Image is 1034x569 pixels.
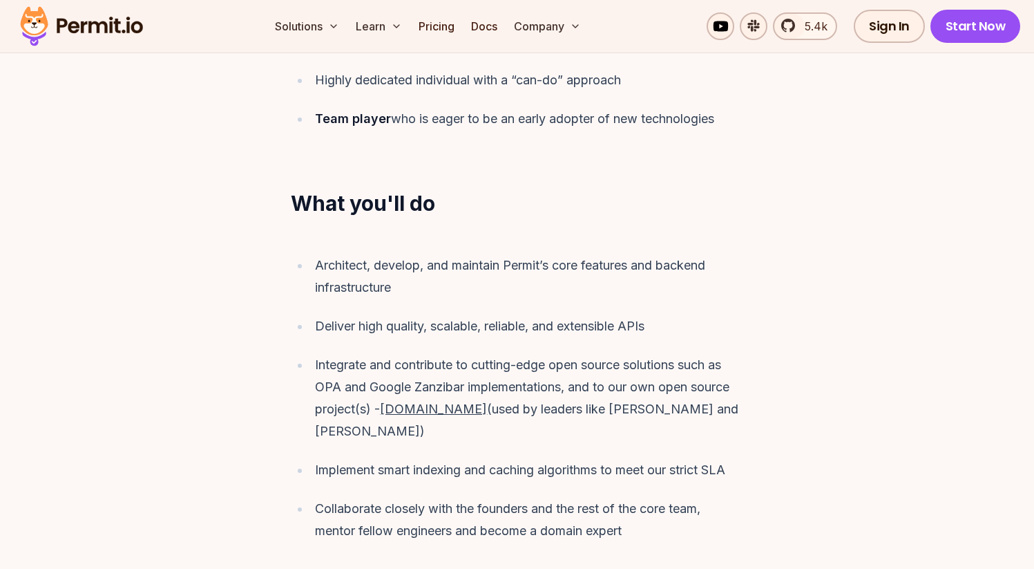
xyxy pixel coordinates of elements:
[315,254,743,299] div: Architect, develop, and maintain Permit’s core features and backend infrastructure
[773,12,837,40] a: 5.4k
[315,111,391,126] strong: Team player
[252,191,783,216] h2: What you'll do
[315,498,743,542] div: Collaborate closely with the founders and the rest of the core team, mentor fellow engineers and ...
[315,354,743,442] div: Integrate and contribute to cutting-edge open source solutions such as OPA and Google Zanzibar im...
[315,315,743,337] div: Deliver high quality, scalable, reliable, and extensible APIs
[315,69,743,91] div: Highly dedicated individual with a “can-do” approach
[466,12,503,40] a: Docs
[380,402,487,416] u: [DOMAIN_NAME]
[930,10,1021,43] a: Start Now
[508,12,586,40] button: Company
[315,108,743,130] div: who is eager to be an early adopter of new technologies
[269,12,345,40] button: Solutions
[350,12,408,40] button: Learn
[14,3,149,50] img: Permit logo
[854,10,925,43] a: Sign In
[796,18,827,35] span: 5.4k
[315,459,743,481] div: Implement smart indexing and caching algorithms to meet our strict SLA
[413,12,460,40] a: Pricing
